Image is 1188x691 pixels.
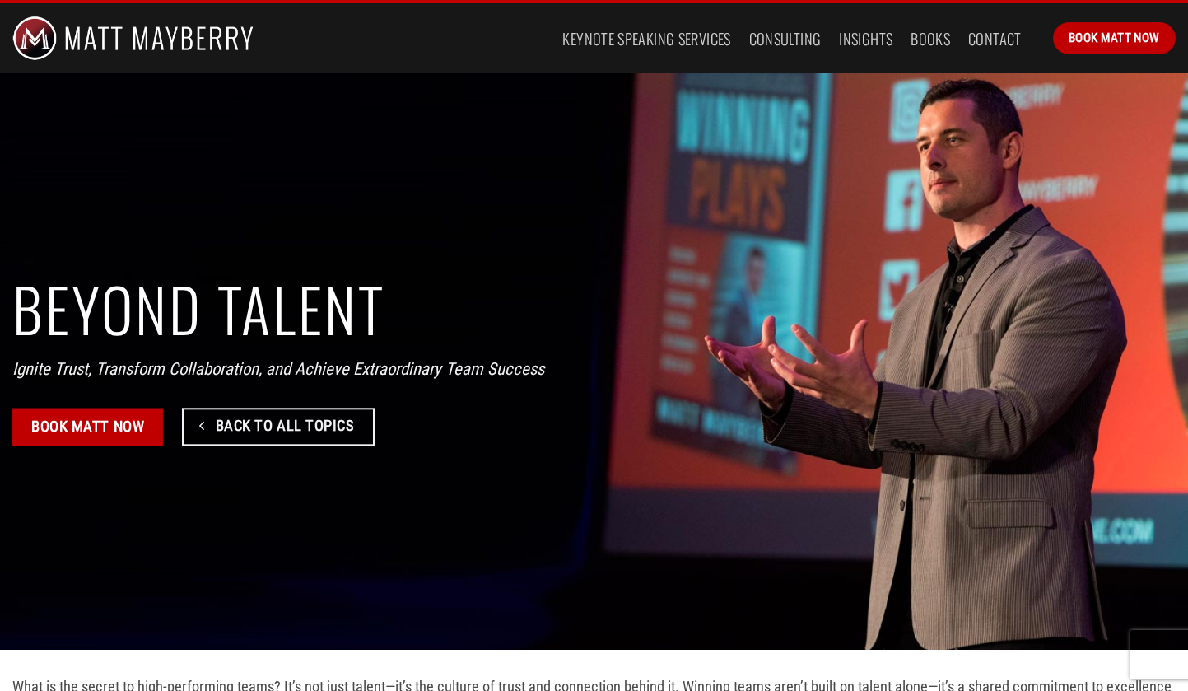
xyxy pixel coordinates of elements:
[12,359,544,379] em: Ignite Trust, Transform Collaboration, and Achieve Extraordinary Team Success
[562,24,730,54] a: Keynote Speaking Services
[12,408,163,446] a: Book Matt Now
[1053,22,1176,54] a: Book Matt Now
[31,414,144,438] span: Book Matt Now
[968,24,1022,54] a: Contact
[12,3,254,73] img: Matt Mayberry
[182,408,375,446] a: Back To All Topics
[911,24,950,54] a: Books
[216,413,355,437] span: Back To All Topics
[839,24,892,54] a: Insights
[12,264,384,353] strong: BEYOND TALENT
[749,24,822,54] a: Consulting
[1069,28,1160,48] span: Book Matt Now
